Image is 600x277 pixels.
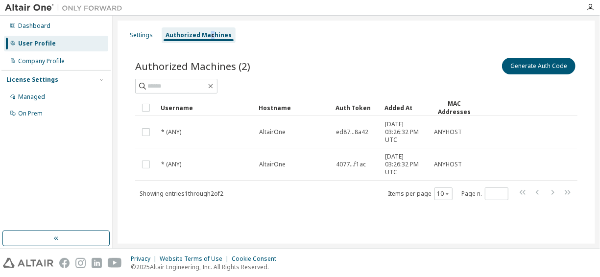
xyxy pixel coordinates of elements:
span: Showing entries 1 through 2 of 2 [140,189,223,198]
img: altair_logo.svg [3,258,53,268]
img: youtube.svg [108,258,122,268]
div: MAC Addresses [433,99,475,116]
div: Website Terms of Use [160,255,232,263]
div: Company Profile [18,57,65,65]
button: Generate Auth Code [502,58,576,74]
div: Added At [384,100,426,115]
div: Authorized Machines [166,31,232,39]
span: 4077...f1ac [336,161,366,168]
div: Privacy [131,255,160,263]
span: Authorized Machines (2) [135,59,250,73]
span: * (ANY) [161,128,181,136]
img: instagram.svg [75,258,86,268]
div: Dashboard [18,22,50,30]
span: ed87...8a42 [336,128,368,136]
div: License Settings [6,76,58,84]
p: © 2025 Altair Engineering, Inc. All Rights Reserved. [131,263,282,271]
img: facebook.svg [59,258,70,268]
span: [DATE] 03:26:32 PM UTC [385,153,425,176]
span: * (ANY) [161,161,181,168]
div: Hostname [259,100,328,115]
div: User Profile [18,40,56,47]
span: ANYHOST [434,161,462,168]
div: Cookie Consent [232,255,282,263]
span: [DATE] 03:26:32 PM UTC [385,120,425,144]
span: Page n. [461,187,508,200]
div: Username [161,100,251,115]
span: Items per page [388,187,453,200]
span: AltairOne [259,161,286,168]
div: Auth Token [336,100,377,115]
div: On Prem [18,110,43,117]
div: Settings [130,31,153,39]
img: linkedin.svg [92,258,102,268]
button: 10 [437,190,450,198]
div: Managed [18,93,45,101]
span: ANYHOST [434,128,462,136]
img: Altair One [5,3,127,13]
span: AltairOne [259,128,286,136]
